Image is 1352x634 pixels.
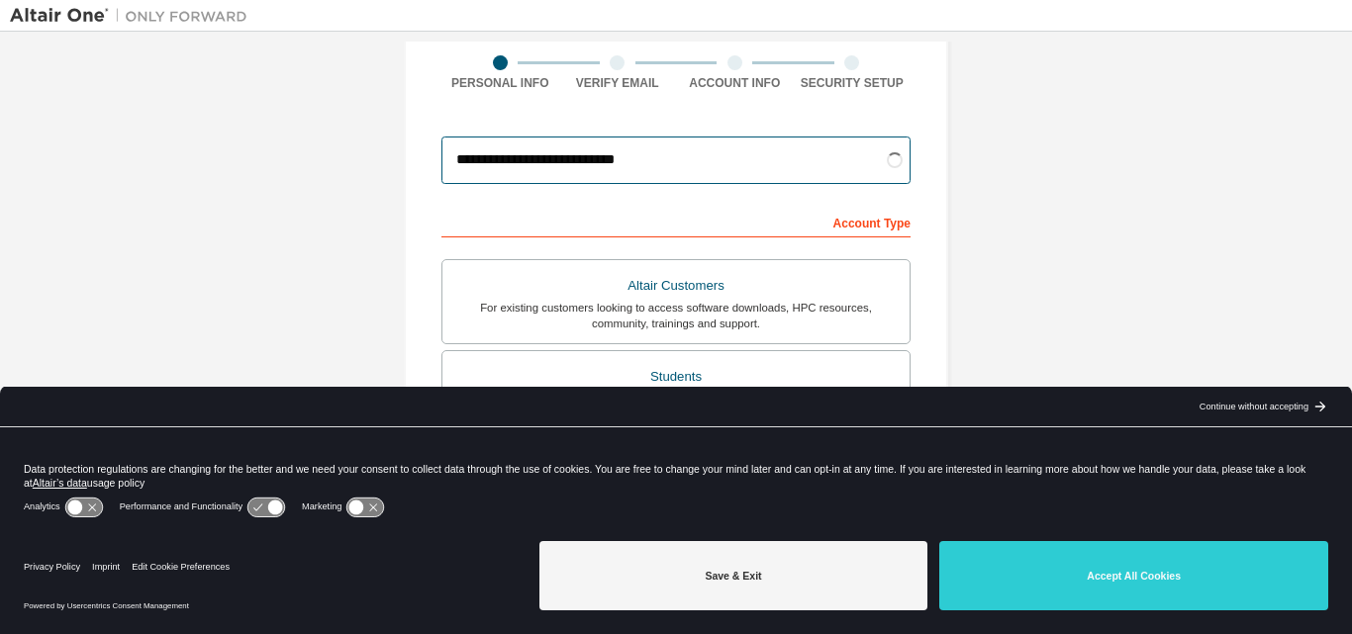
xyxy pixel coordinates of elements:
div: Account Info [676,75,794,91]
div: Security Setup [794,75,912,91]
div: Account Type [441,206,911,237]
div: Verify Email [559,75,677,91]
img: Altair One [10,6,257,26]
div: Altair Customers [454,272,898,300]
div: Personal Info [441,75,559,91]
div: Students [454,363,898,391]
div: For existing customers looking to access software downloads, HPC resources, community, trainings ... [454,300,898,331]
